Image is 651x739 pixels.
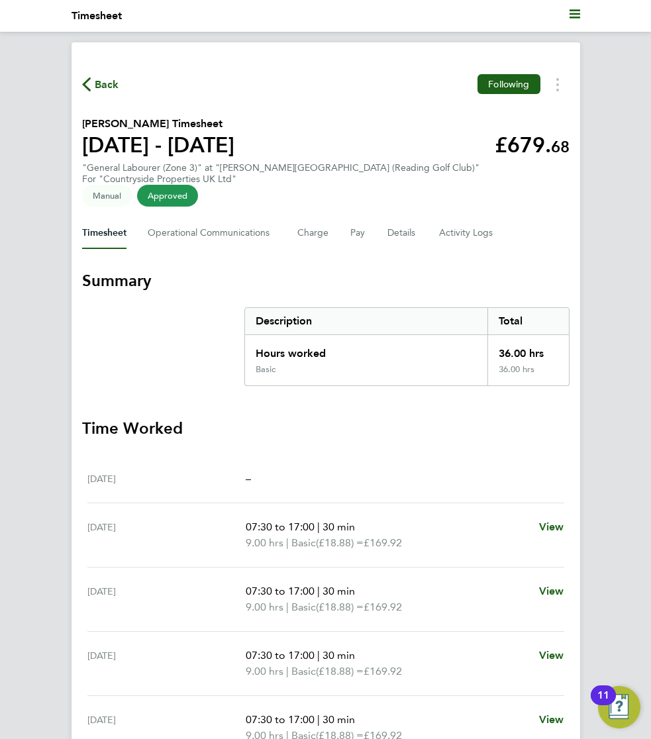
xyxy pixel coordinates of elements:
span: 9.00 hrs [246,665,283,677]
span: Back [95,77,119,93]
button: Operational Communications [148,217,276,249]
button: Details [387,217,418,249]
div: [DATE] [87,519,246,551]
span: – [246,472,251,485]
div: Description [245,308,488,334]
span: Following [488,78,529,90]
span: 07:30 to 17:00 [246,713,315,726]
div: 11 [597,695,609,713]
button: Timesheet [82,217,126,249]
div: Basic [256,364,275,375]
button: Pay [350,217,366,249]
h1: [DATE] - [DATE] [82,132,234,158]
span: | [317,520,320,533]
span: 68 [551,137,570,156]
button: Timesheets Menu [546,74,570,95]
span: 9.00 hrs [246,536,283,549]
span: 30 min [323,713,355,726]
button: Activity Logs [439,217,495,249]
app-decimal: £679. [495,132,570,158]
div: For "Countryside Properties UK Ltd" [82,173,479,185]
span: 30 min [323,585,355,597]
span: | [286,665,289,677]
h3: Time Worked [82,418,570,439]
span: | [286,536,289,549]
span: £169.92 [364,601,402,613]
button: Back [82,76,119,93]
span: (£18.88) = [316,536,364,549]
span: View [539,649,564,662]
span: £169.92 [364,665,402,677]
span: View [539,713,564,726]
button: Charge [297,217,329,249]
span: 9.00 hrs [246,601,283,613]
span: 30 min [323,520,355,533]
span: £169.92 [364,536,402,549]
span: 07:30 to 17:00 [246,585,315,597]
h2: [PERSON_NAME] Timesheet [82,116,234,132]
div: 36.00 hrs [487,335,568,364]
button: Open Resource Center, 11 new notifications [598,686,640,728]
span: View [539,520,564,533]
div: Summary [244,307,570,386]
div: Hours worked [245,335,488,364]
span: Basic [291,535,316,551]
span: | [317,585,320,597]
div: [DATE] [87,583,246,615]
span: Basic [291,664,316,679]
span: (£18.88) = [316,665,364,677]
span: View [539,585,564,597]
button: Following [477,74,540,94]
div: "General Labourer (Zone 3)" at "[PERSON_NAME][GEOGRAPHIC_DATA] (Reading Golf Club)" [82,162,479,185]
span: This timesheet was manually created. [82,185,132,207]
span: | [317,713,320,726]
a: View [539,583,564,599]
a: View [539,519,564,535]
li: Timesheet [72,8,122,24]
span: (£18.88) = [316,601,364,613]
div: [DATE] [87,648,246,679]
span: Basic [291,599,316,615]
div: 36.00 hrs [487,364,568,385]
a: View [539,712,564,728]
span: | [317,649,320,662]
h3: Summary [82,270,570,291]
a: View [539,648,564,664]
div: Total [487,308,568,334]
span: 30 min [323,649,355,662]
span: This timesheet has been approved. [137,185,198,207]
span: 07:30 to 17:00 [246,520,315,533]
span: 07:30 to 17:00 [246,649,315,662]
div: [DATE] [87,471,246,487]
span: | [286,601,289,613]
